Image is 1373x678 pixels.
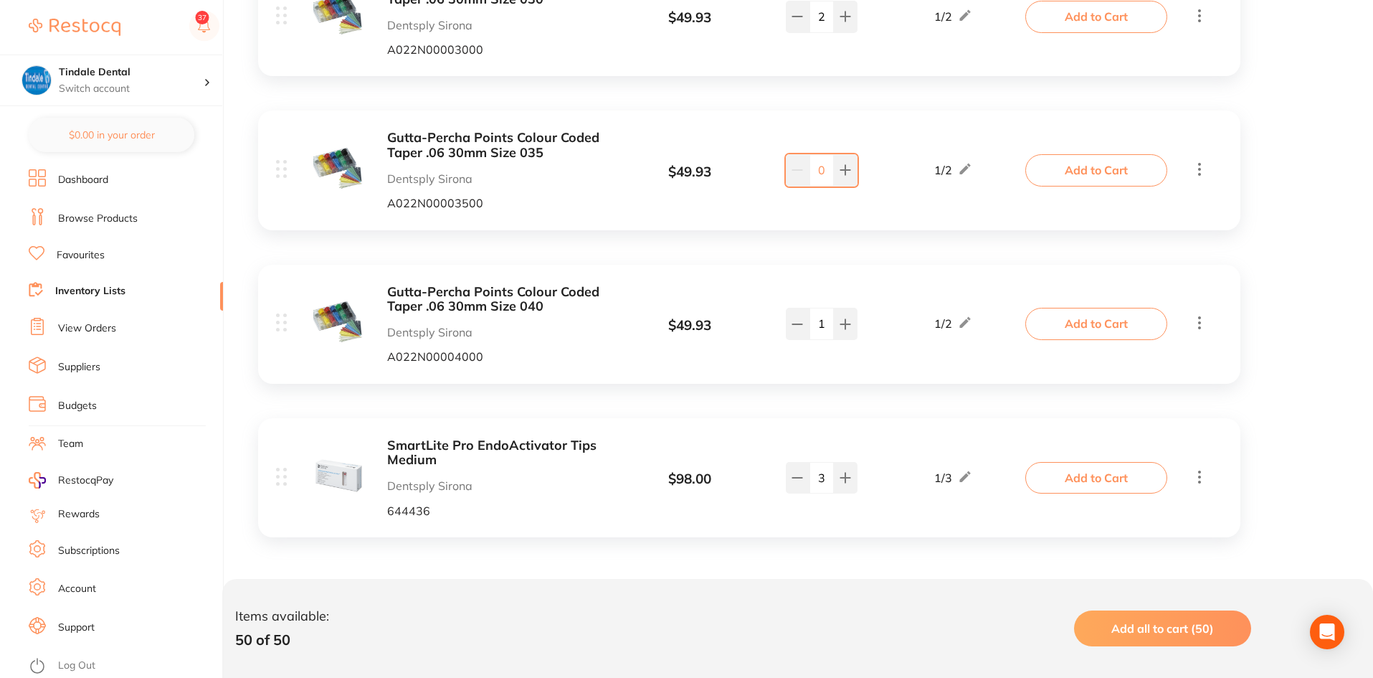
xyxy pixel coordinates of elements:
[58,582,96,596] a: Account
[313,450,364,501] img: NDQ0MzYucG5n
[1025,462,1167,494] button: Add to Cart
[934,469,972,486] div: 1 / 3
[1025,154,1167,186] button: Add to Cart
[58,212,138,226] a: Browse Products
[59,82,204,96] p: Switch account
[1310,615,1344,649] div: Open Intercom Messenger
[614,10,765,26] div: $ 49.93
[58,399,97,413] a: Budgets
[1111,621,1214,636] span: Add all to cart (50)
[614,164,765,180] div: $ 49.93
[29,118,194,152] button: $0.00 in your order
[57,248,105,263] a: Favourites
[387,350,614,363] p: A022N00004000
[22,66,51,95] img: Tindale Dental
[29,472,113,489] a: RestocqPay
[58,360,100,375] a: Suppliers
[614,471,765,487] div: $ 98.00
[235,631,329,648] p: 50 of 50
[313,143,364,194] img: ZWQuanBn
[55,284,125,298] a: Inventory Lists
[29,655,219,678] button: Log Out
[58,659,95,673] a: Log Out
[59,65,204,80] h4: Tindale Dental
[29,472,46,489] img: RestocqPay
[313,296,364,347] img: ZWQuanBn
[1025,308,1167,339] button: Add to Cart
[258,265,1240,384] div: Gutta-Percha Points Colour Coded Taper .06 30mm Size 040 Dentsply Sirona A022N00004000 $49.93 1/2...
[387,19,614,32] p: Dentsply Sirona
[387,43,614,56] p: A022N00003000
[387,131,614,160] button: Gutta-Percha Points Colour Coded Taper .06 30mm Size 035
[58,321,116,336] a: View Orders
[258,110,1240,230] div: Gutta-Percha Points Colour Coded Taper .06 30mm Size 035 Dentsply Sirona A022N00003500 $49.93 1/2...
[387,285,614,314] button: Gutta-Percha Points Colour Coded Taper .06 30mm Size 040
[387,326,614,339] p: Dentsply Sirona
[387,172,614,185] p: Dentsply Sirona
[934,8,972,25] div: 1 / 2
[58,544,120,558] a: Subscriptions
[58,621,95,635] a: Support
[1074,611,1251,646] button: Add all to cart (50)
[387,197,614,209] p: A022N00003500
[387,479,614,492] p: Dentsply Sirona
[29,11,120,44] a: Restocq Logo
[934,161,972,179] div: 1 / 2
[258,418,1240,537] div: SmartLite Pro EndoActivator Tips Medium Dentsply Sirona 644436 $98.00 1/3Add to Cart
[387,504,614,517] p: 644436
[29,19,120,36] img: Restocq Logo
[58,507,100,522] a: Rewards
[58,437,83,451] a: Team
[387,438,614,468] button: SmartLite Pro EndoActivator Tips Medium
[1025,1,1167,32] button: Add to Cart
[934,315,972,332] div: 1 / 2
[235,609,329,624] p: Items available:
[58,474,113,488] span: RestocqPay
[614,318,765,334] div: $ 49.93
[58,173,108,187] a: Dashboard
